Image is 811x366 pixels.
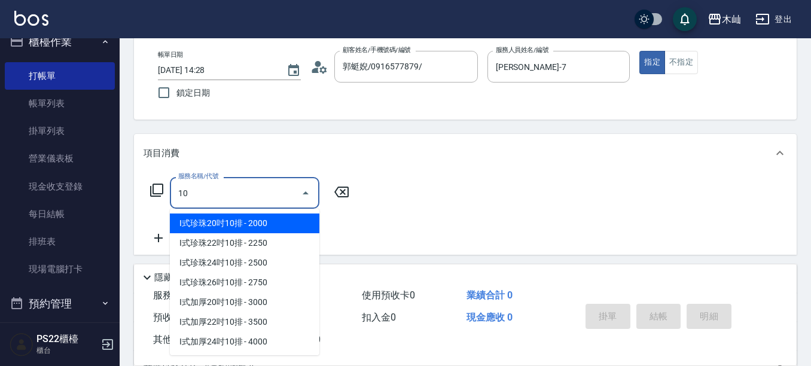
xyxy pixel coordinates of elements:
[673,7,697,31] button: save
[36,345,97,356] p: 櫃台
[153,312,206,323] span: 預收卡販賣 0
[639,51,665,74] button: 指定
[170,213,319,233] span: I式珍珠20吋10排 - 2000
[158,60,275,80] input: YYYY/MM/DD hh:mm
[5,62,115,90] a: 打帳單
[158,50,183,59] label: 帳單日期
[178,172,218,181] label: 服務名稱/代號
[5,319,115,350] button: 報表及分析
[467,289,513,301] span: 業績合計 0
[170,292,319,312] span: I式加厚20吋10排 - 3000
[362,312,396,323] span: 扣入金 0
[362,289,415,301] span: 使用預收卡 0
[664,51,698,74] button: 不指定
[5,200,115,228] a: 每日結帳
[134,264,797,293] div: 店販銷售
[144,147,179,160] p: 項目消費
[153,334,216,345] span: 其他付款方式 0
[153,289,197,301] span: 服務消費 0
[703,7,746,32] button: 木屾
[5,255,115,283] a: 現場電腦打卡
[14,11,48,26] img: Logo
[176,87,210,99] span: 鎖定日期
[170,253,319,273] span: I式珍珠24吋10排 - 2500
[722,12,741,27] div: 木屾
[467,312,513,323] span: 現金應收 0
[10,333,33,356] img: Person
[5,145,115,172] a: 營業儀表板
[5,288,115,319] button: 預約管理
[296,184,315,203] button: Close
[751,8,797,30] button: 登出
[154,272,208,284] p: 隱藏業績明細
[170,233,319,253] span: I式珍珠22吋10排 - 2250
[5,228,115,255] a: 排班表
[279,56,308,85] button: Choose date, selected date is 2025-09-10
[5,26,115,57] button: 櫃檯作業
[5,90,115,117] a: 帳單列表
[496,45,548,54] label: 服務人員姓名/編號
[36,333,97,345] h5: PS22櫃檯
[5,173,115,200] a: 現金收支登錄
[134,134,797,172] div: 項目消費
[170,332,319,352] span: I式加厚24吋10排 - 4000
[170,273,319,292] span: I式珍珠26吋10排 - 2750
[343,45,411,54] label: 顧客姓名/手機號碼/編號
[5,117,115,145] a: 掛單列表
[170,312,319,332] span: I式加厚22吋10排 - 3500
